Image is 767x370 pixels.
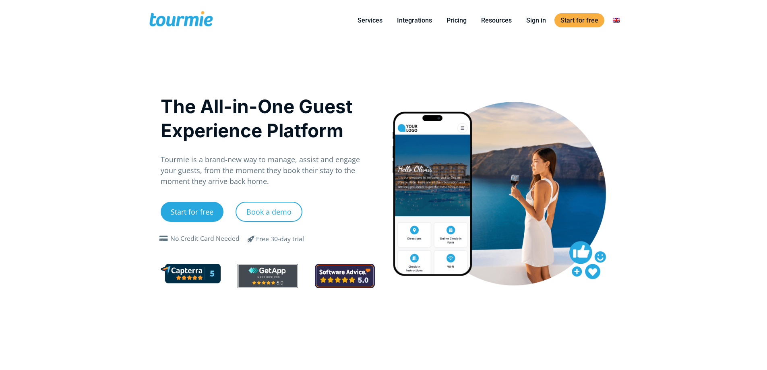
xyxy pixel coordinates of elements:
[161,202,223,222] a: Start for free
[157,236,170,242] span: 
[161,154,375,187] p: Tourmie is a brand-new way to manage, assist and engage your guests, from the moment they book th...
[351,15,389,25] a: Services
[236,202,302,222] a: Book a demo
[391,15,438,25] a: Integrations
[475,15,518,25] a: Resources
[170,234,240,244] div: No Credit Card Needed
[554,13,604,27] a: Start for free
[520,15,552,25] a: Sign in
[242,234,261,244] span: 
[161,94,375,143] h1: The All-in-One Guest Experience Platform
[256,234,304,244] div: Free 30-day trial
[440,15,473,25] a: Pricing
